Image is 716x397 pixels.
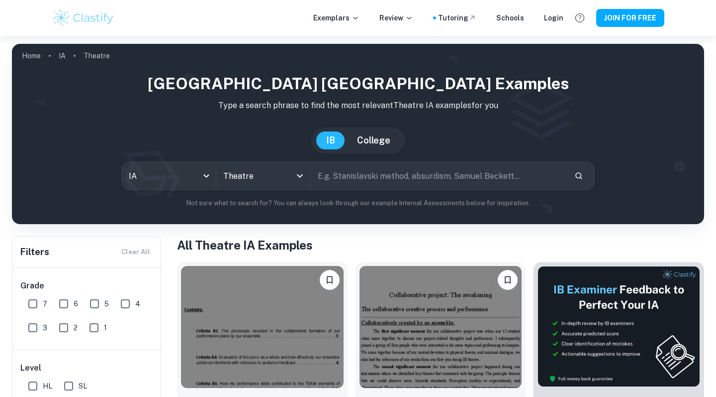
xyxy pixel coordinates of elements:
[498,270,518,290] button: Please log in to bookmark exemplars
[316,132,345,149] button: IB
[74,298,78,309] span: 6
[43,322,47,333] span: 3
[122,162,216,190] div: IA
[59,49,66,63] a: IA
[359,266,522,388] img: Theatre IA example thumbnail: Collaborative project: The awakening
[311,162,566,190] input: E.g. Stanislavski method, absurdism, Samuel Beckett...
[537,266,700,387] img: Thumbnail
[43,298,47,309] span: 7
[74,322,78,333] span: 2
[20,100,696,112] p: Type a search phrase to find the most relevant Theatre IA examples for you
[104,322,107,333] span: 1
[104,298,109,309] span: 5
[181,266,344,388] img: Theatre IA example thumbnail: Collaborative Project; The impact of soc
[20,362,154,374] h6: Level
[596,9,664,27] button: JOIN FOR FREE
[52,8,115,28] img: Clastify logo
[177,236,704,254] h1: All Theatre IA Examples
[20,72,696,96] h1: [GEOGRAPHIC_DATA] [GEOGRAPHIC_DATA] examples
[347,132,400,149] button: College
[20,245,49,259] h6: Filters
[379,12,413,23] p: Review
[571,9,588,26] button: Help and Feedback
[320,270,340,290] button: Please log in to bookmark exemplars
[20,280,154,292] h6: Grade
[313,12,359,23] p: Exemplars
[544,12,563,23] a: Login
[496,12,524,23] a: Schools
[84,50,110,61] p: Theatre
[135,298,140,309] span: 4
[43,381,52,392] span: HL
[20,198,696,208] p: Not sure what to search for? You can always look through our example Internal Assessments below f...
[570,167,587,184] button: Search
[438,12,476,23] a: Tutoring
[293,169,307,183] button: Open
[12,44,704,224] img: profile cover
[79,381,87,392] span: SL
[22,49,41,63] a: Home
